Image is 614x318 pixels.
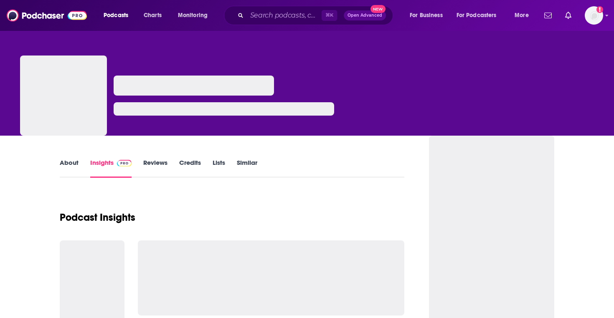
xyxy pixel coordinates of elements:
span: Logged in as KTMSseat4 [585,6,603,25]
div: Search podcasts, credits, & more... [232,6,401,25]
svg: Add a profile image [596,6,603,13]
button: Open AdvancedNew [344,10,386,20]
input: Search podcasts, credits, & more... [247,9,322,22]
span: Charts [144,10,162,21]
a: About [60,159,79,178]
button: open menu [98,9,139,22]
span: Monitoring [178,10,208,21]
h1: Podcast Insights [60,211,135,224]
span: For Podcasters [457,10,497,21]
img: Podchaser Pro [117,160,132,167]
img: Podchaser - Follow, Share and Rate Podcasts [7,8,87,23]
span: More [515,10,529,21]
a: Show notifications dropdown [541,8,555,23]
a: Credits [179,159,201,178]
button: open menu [509,9,539,22]
button: open menu [451,9,509,22]
span: For Business [410,10,443,21]
span: New [370,5,386,13]
a: Reviews [143,159,167,178]
span: ⌘ K [322,10,337,21]
a: InsightsPodchaser Pro [90,159,132,178]
a: Lists [213,159,225,178]
a: Show notifications dropdown [562,8,575,23]
button: open menu [172,9,218,22]
button: open menu [404,9,453,22]
a: Similar [237,159,257,178]
span: Podcasts [104,10,128,21]
img: User Profile [585,6,603,25]
button: Show profile menu [585,6,603,25]
span: Open Advanced [348,13,382,18]
a: Charts [138,9,167,22]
